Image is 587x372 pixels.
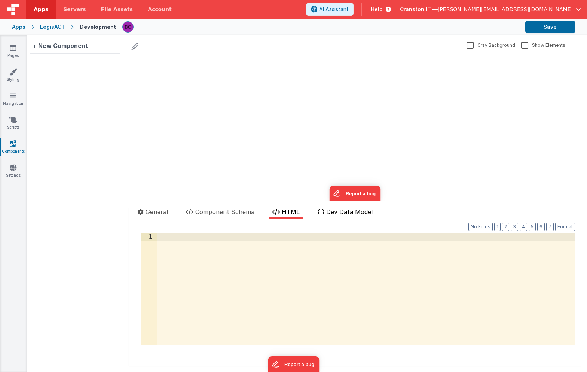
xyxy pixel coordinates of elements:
div: + New Component [30,38,91,53]
span: Cranston IT — [400,6,438,13]
div: Apps [12,23,25,31]
iframe: Marker.io feedback button [268,356,319,372]
button: 7 [546,223,554,231]
button: Save [525,21,575,33]
button: 1 [494,223,501,231]
span: Apps [34,6,48,13]
div: LegisACT [40,23,65,31]
label: Show Elements [521,41,565,48]
span: Component Schema [195,208,254,216]
span: [PERSON_NAME][EMAIL_ADDRESS][DOMAIN_NAME] [438,6,573,13]
img: e8a56f6b4060e0b1f1175c8bf6908af3 [123,22,133,32]
iframe: Marker.io feedback button [201,131,252,147]
button: AI Assistant [306,3,354,16]
button: 6 [537,223,545,231]
span: Help [371,6,383,13]
button: 3 [511,223,518,231]
span: Dev Data Model [326,208,373,216]
span: Servers [63,6,86,13]
button: Cranston IT — [PERSON_NAME][EMAIL_ADDRESS][DOMAIN_NAME] [400,6,581,13]
button: Format [555,223,575,231]
button: 5 [529,223,536,231]
div: 1 [141,233,157,241]
button: 2 [502,223,509,231]
span: HTML [282,208,300,216]
button: 4 [520,223,527,231]
label: Gray Background [467,41,515,48]
div: Development [80,23,116,31]
button: No Folds [468,223,493,231]
span: AI Assistant [319,6,349,13]
span: File Assets [101,6,133,13]
span: General [146,208,168,216]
